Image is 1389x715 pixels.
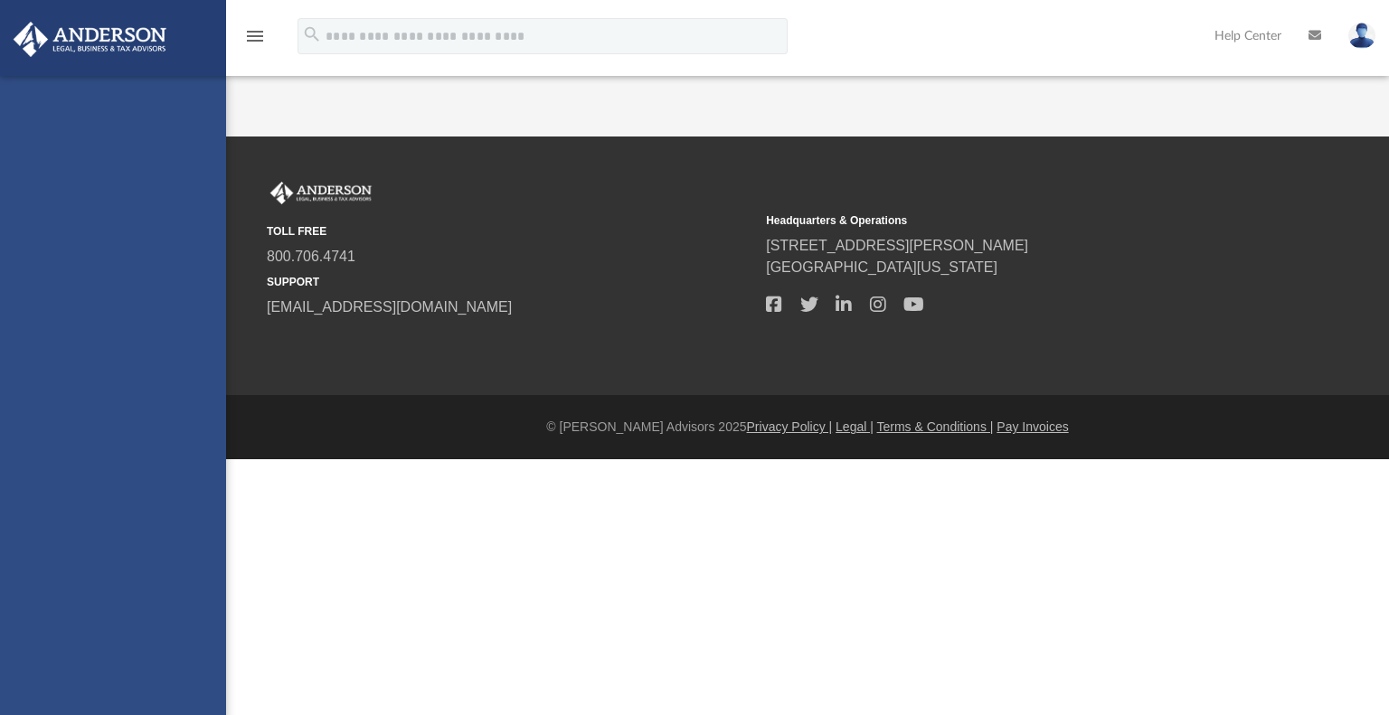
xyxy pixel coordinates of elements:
small: Headquarters & Operations [766,212,1252,229]
small: SUPPORT [267,274,753,290]
img: User Pic [1348,23,1375,49]
a: Privacy Policy | [747,419,833,434]
a: menu [244,34,266,47]
i: menu [244,25,266,47]
a: Terms & Conditions | [877,419,994,434]
img: Anderson Advisors Platinum Portal [8,22,172,57]
i: search [302,24,322,44]
div: © [PERSON_NAME] Advisors 2025 [226,418,1389,437]
img: Anderson Advisors Platinum Portal [267,182,375,205]
a: [GEOGRAPHIC_DATA][US_STATE] [766,259,997,275]
a: [EMAIL_ADDRESS][DOMAIN_NAME] [267,299,512,315]
a: 800.706.4741 [267,249,355,264]
a: Pay Invoices [997,419,1068,434]
small: TOLL FREE [267,223,753,240]
a: [STREET_ADDRESS][PERSON_NAME] [766,238,1028,253]
a: Legal | [836,419,874,434]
